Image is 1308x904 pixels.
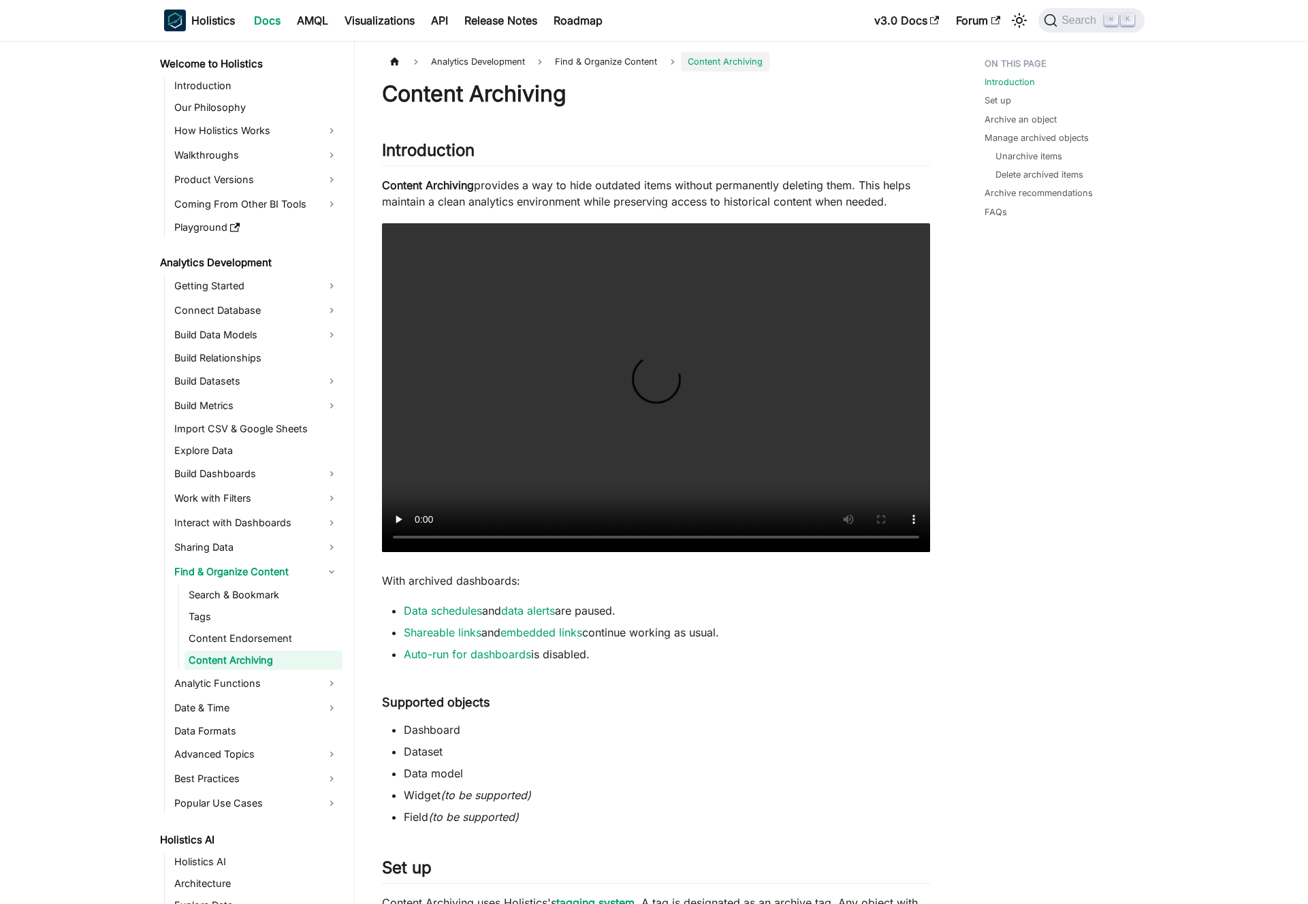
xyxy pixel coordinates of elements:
a: Introduction [170,76,342,95]
img: Holistics [164,10,186,31]
a: Auto-run for dashboards [404,647,531,661]
kbd: ⌘ [1104,14,1118,26]
video: Your browser does not support embedding video, but you can . [382,223,930,552]
li: Widget [404,787,930,803]
li: and continue working as usual. [404,624,930,641]
a: Build Data Models [170,324,342,346]
a: Delete archived items [995,168,1083,181]
p: With archived dashboards: [382,572,930,589]
a: Architecture [170,874,342,893]
nav: Docs sidebar [150,41,355,904]
li: and are paused. [404,602,930,619]
a: embedded links [500,626,582,639]
a: Shareable links [404,626,481,639]
a: Getting Started [170,275,342,297]
a: Connect Database [170,300,342,321]
a: Build Relationships [170,349,342,368]
a: Data schedules [404,604,482,617]
a: Import CSV & Google Sheets [170,419,342,438]
span: Find & Organize Content [548,52,664,71]
a: Explore Data [170,441,342,460]
a: Sharing Data [170,536,342,558]
button: Search (Command+K) [1038,8,1144,33]
a: Build Datasets [170,370,342,392]
p: provides a way to hide outdated items without permanently deleting them. This helps maintain a cl... [382,177,930,210]
a: Content Archiving [185,651,342,670]
span: Content Archiving [681,52,769,71]
em: (to be supported) [428,810,519,824]
a: FAQs [985,206,1007,219]
nav: Breadcrumbs [382,52,930,71]
a: Build Metrics [170,395,342,417]
a: Welcome to Holistics [156,54,342,74]
a: Work with Filters [170,487,342,509]
a: Forum [948,10,1008,31]
a: Unarchive items [995,150,1062,163]
li: Field [404,809,930,825]
a: Archive recommendations [985,187,1093,199]
span: Analytics Development [424,52,532,71]
li: Data model [404,765,930,781]
a: HolisticsHolistics [164,10,235,31]
a: Release Notes [456,10,545,31]
a: Analytic Functions [170,673,342,694]
a: Product Versions [170,169,342,191]
a: AMQL [289,10,336,31]
button: Switch between dark and light mode (currently light mode) [1008,10,1030,31]
a: Archive an object [985,113,1057,126]
a: Docs [246,10,289,31]
a: How Holistics Works [170,120,342,142]
li: Dataset [404,743,930,760]
h1: Content Archiving [382,80,930,108]
a: Data Formats [170,722,342,741]
em: (to be supported) [441,788,531,802]
a: Roadmap [545,10,611,31]
a: Visualizations [336,10,423,31]
a: Content Endorsement [185,629,342,648]
span: Search [1057,14,1104,27]
a: Home page [382,52,408,71]
h2: Introduction [382,140,930,166]
a: Introduction [985,76,1035,88]
b: Holistics [191,12,235,29]
a: data alerts [501,604,555,617]
li: is disabled. [404,646,930,662]
a: Holistics AI [156,830,342,850]
a: API [423,10,456,31]
a: Tags [185,607,342,626]
li: Dashboard [404,722,930,738]
a: Find & Organize Content [170,561,342,583]
a: v3.0 Docs [866,10,948,31]
kbd: K [1121,14,1134,26]
a: Walkthroughs [170,144,342,166]
a: Our Philosophy [170,98,342,117]
strong: Content Archiving [382,178,474,192]
a: Analytics Development [156,253,342,272]
a: Holistics AI [170,852,342,871]
a: Interact with Dashboards [170,512,342,534]
a: Best Practices [170,768,342,790]
a: Playground [170,218,342,237]
a: Advanced Topics [170,743,342,765]
h2: Set up [382,858,930,884]
a: Set up [985,94,1011,107]
a: Search & Bookmark [185,585,342,604]
h4: Supported objects [382,695,930,711]
a: Build Dashboards [170,463,342,485]
a: Date & Time [170,697,342,719]
a: Coming From Other BI Tools [170,193,342,215]
a: Popular Use Cases [170,792,342,814]
a: Manage archived objects [985,131,1089,144]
